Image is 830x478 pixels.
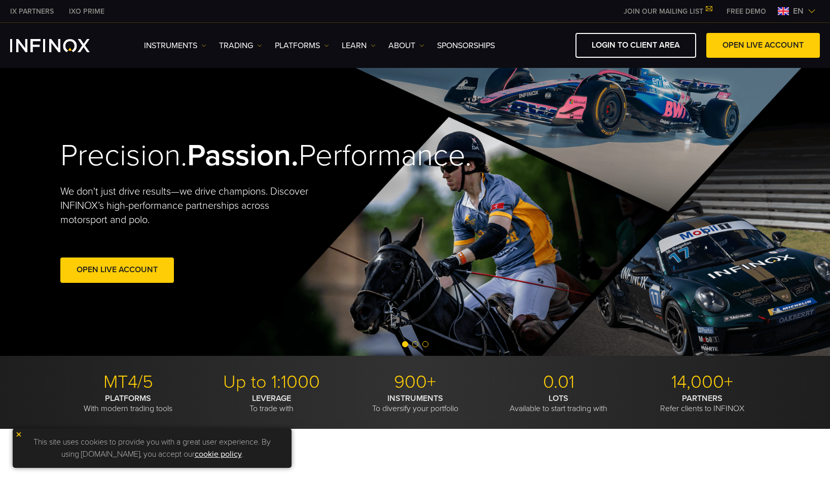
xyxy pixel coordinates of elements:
p: 0.01 [491,371,627,393]
a: JOIN OUR MAILING LIST [616,7,719,16]
a: Instruments [144,40,206,52]
p: Up to 1:1000 [204,371,340,393]
a: TRADING [219,40,262,52]
strong: INSTRUMENTS [387,393,443,403]
p: To diversify your portfolio [347,393,483,414]
a: LOGIN TO CLIENT AREA [575,33,696,58]
p: Available to start trading with [491,393,627,414]
strong: PARTNERS [682,393,723,403]
a: INFINOX MENU [719,6,774,17]
a: PLATFORMS [275,40,329,52]
a: Open Live Account [60,258,174,282]
p: With modern trading tools [60,393,196,414]
a: OPEN LIVE ACCOUNT [706,33,820,58]
p: 900+ [347,371,483,393]
a: INFINOX [3,6,61,17]
a: INFINOX [61,6,112,17]
strong: LOTS [549,393,568,403]
span: Go to slide 1 [402,341,408,347]
p: Refer clients to INFINOX [634,393,770,414]
h2: Precision. Performance. [60,137,380,174]
a: SPONSORSHIPS [437,40,495,52]
strong: PLATFORMS [105,393,151,403]
p: 14,000+ [634,371,770,393]
p: To trade with [204,393,340,414]
p: This site uses cookies to provide you with a great user experience. By using [DOMAIN_NAME], you a... [18,433,286,463]
strong: LEVERAGE [252,393,291,403]
a: ABOUT [388,40,424,52]
a: Learn [342,40,376,52]
span: en [789,5,808,17]
a: INFINOX Logo [10,39,114,52]
span: Go to slide 3 [422,341,428,347]
strong: Passion. [187,137,299,174]
p: We don't just drive results—we drive champions. Discover INFINOX’s high-performance partnerships ... [60,185,316,227]
p: MT4/5 [60,371,196,393]
a: cookie policy [195,449,242,459]
span: Go to slide 2 [412,341,418,347]
img: yellow close icon [15,431,22,438]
